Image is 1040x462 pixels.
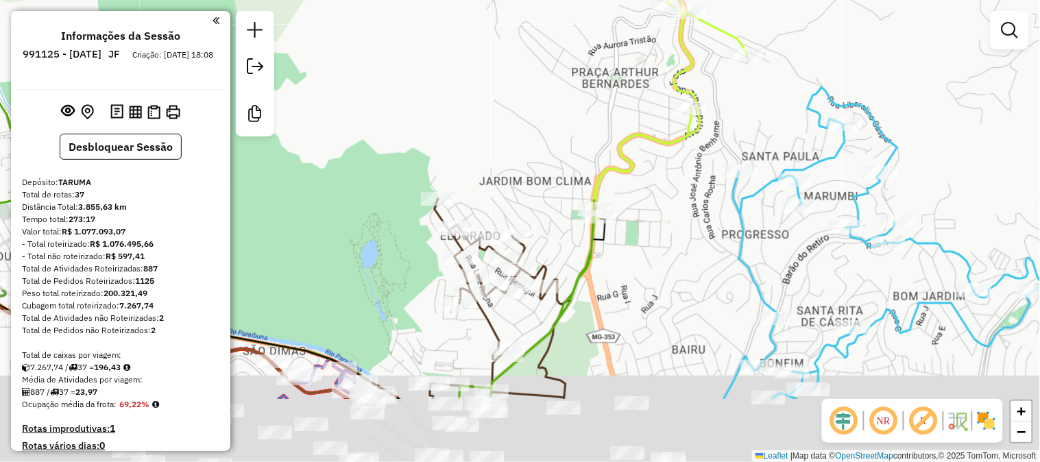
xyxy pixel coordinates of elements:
a: Clique aqui para minimizar o painel [213,12,219,28]
h6: JF [108,48,120,60]
i: Total de rotas [69,363,77,372]
h4: Rotas vários dias: [22,440,219,452]
strong: 0 [99,439,105,452]
h4: Informações da Sessão [61,29,180,42]
a: Exibir filtros [996,16,1024,44]
div: Total de Atividades Roteirizadas: [22,263,219,275]
div: Total de Pedidos não Roteirizados: [22,324,219,337]
i: Total de Atividades [22,388,30,396]
strong: 273:17 [69,214,95,224]
div: Depósito: [22,176,219,189]
div: Peso total roteirizado: [22,287,219,300]
img: Exibir/Ocultar setores [976,410,997,432]
strong: 69,22% [119,399,149,409]
button: Exibir sessão original [59,101,78,123]
strong: 2 [151,325,156,335]
span: Exibir rótulo [907,404,940,437]
strong: TARUMA [58,177,91,187]
h6: 991125 - [DATE] [23,48,101,60]
button: Visualizar relatório de Roteirização [126,102,145,121]
i: Cubagem total roteirizado [22,363,30,372]
a: Criar modelo [241,100,269,131]
strong: 887 [143,263,158,273]
span: + [1017,402,1026,420]
i: Total de rotas [50,388,59,396]
div: 7.267,74 / 37 = [22,361,219,374]
div: 887 / 37 = [22,386,219,398]
i: Meta Caixas/viagem: 1,00 Diferença: 195,43 [123,363,130,372]
img: Fluxo de ruas [947,410,969,432]
strong: 1 [110,422,115,435]
div: Distância Total: [22,201,219,213]
div: Map data © contributors,© 2025 TomTom, Microsoft [752,450,1040,462]
button: Centralizar mapa no depósito ou ponto de apoio [78,101,97,123]
a: Exportar sessão [241,53,269,84]
div: - Total roteirizado: [22,238,219,250]
button: Visualizar Romaneio [145,102,163,122]
div: Total de rotas: [22,189,219,201]
strong: R$ 597,41 [106,251,145,261]
strong: 23,97 [75,387,97,397]
span: − [1017,423,1026,440]
strong: 1125 [135,276,154,286]
div: Total de Atividades não Roteirizadas: [22,312,219,324]
div: Média de Atividades por viagem: [22,374,219,386]
button: Desbloquear Sessão [60,134,182,160]
a: Zoom in [1011,401,1032,422]
a: Nova sessão e pesquisa [241,16,269,47]
div: Tempo total: [22,213,219,226]
a: Zoom out [1011,422,1032,442]
div: Cubagem total roteirizado: [22,300,219,312]
button: Imprimir Rotas [163,102,183,122]
span: Ocultar deslocamento [827,404,860,437]
a: OpenStreetMap [836,451,894,461]
div: Criação: [DATE] 18:08 [127,49,219,61]
span: Ocultar NR [867,404,900,437]
h4: Rotas improdutivas: [22,423,219,435]
strong: R$ 1.076.495,66 [90,239,154,249]
strong: R$ 1.077.093,07 [62,226,125,236]
div: Total de Pedidos Roteirizados: [22,275,219,287]
strong: 7.267,74 [119,300,154,311]
button: Logs desbloquear sessão [108,101,126,123]
strong: 3.855,63 km [78,202,127,212]
span: Ocupação média da frota: [22,399,117,409]
strong: 196,43 [94,362,121,372]
em: Média calculada utilizando a maior ocupação (%Peso ou %Cubagem) de cada rota da sessão. Rotas cro... [152,400,159,409]
div: Total de caixas por viagem: [22,349,219,361]
strong: 2 [159,313,164,323]
span: | [790,451,793,461]
div: Valor total: [22,226,219,238]
strong: 37 [75,189,84,199]
a: Leaflet [755,451,788,461]
div: - Total não roteirizado: [22,250,219,263]
strong: 200.321,49 [104,288,147,298]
